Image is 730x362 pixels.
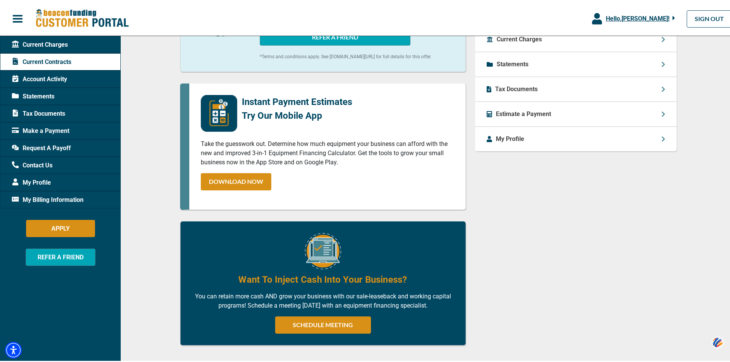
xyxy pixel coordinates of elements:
[12,73,67,82] span: Account Activity
[26,247,95,264] button: REFER A FRIEND
[12,177,51,186] span: My Profile
[495,83,538,92] p: Tax Documents
[238,272,407,285] h4: Want To Inject Cash Into Your Business?
[496,133,524,142] p: My Profile
[5,340,22,357] div: Accessibility Menu
[12,39,68,48] span: Current Charges
[305,231,341,268] img: Equipment Financing Online Image
[201,172,271,189] a: DOWNLOAD NOW
[26,218,95,236] button: APPLY
[12,194,84,203] span: My Billing Information
[12,56,71,65] span: Current Contracts
[497,58,528,67] p: Statements
[35,7,129,27] img: Beacon Funding Customer Portal Logo
[497,33,542,43] p: Current Charges
[242,93,352,107] p: Instant Payment Estimates
[711,334,724,348] img: svg+xml;base64,PHN2ZyB3aWR0aD0iNDQiIGhlaWdodD0iNDQiIHZpZXdCb3g9IjAgMCA0NCA0NCIgZmlsbD0ibm9uZSIgeG...
[12,125,69,134] span: Make a Payment
[12,159,52,169] span: Contact Us
[275,315,371,332] a: SCHEDULE MEETING
[12,90,54,100] span: Statements
[496,108,551,117] p: Estimate a Payment
[242,107,352,121] p: Try Our Mobile App
[12,142,71,151] span: Request A Payoff
[12,108,65,117] span: Tax Documents
[260,27,410,44] button: REFER A FRIEND
[201,93,237,130] img: mobile-app-logo.png
[192,290,454,309] p: You can retain more cash AND grow your business with our sale-leaseback and working capital progr...
[260,52,454,59] p: *Terms and conditions apply. See [DOMAIN_NAME][URL] for full details for this offer.
[606,13,669,21] span: Hello, [PERSON_NAME] !
[201,138,454,165] p: Take the guesswork out. Determine how much equipment your business can afford with the new and im...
